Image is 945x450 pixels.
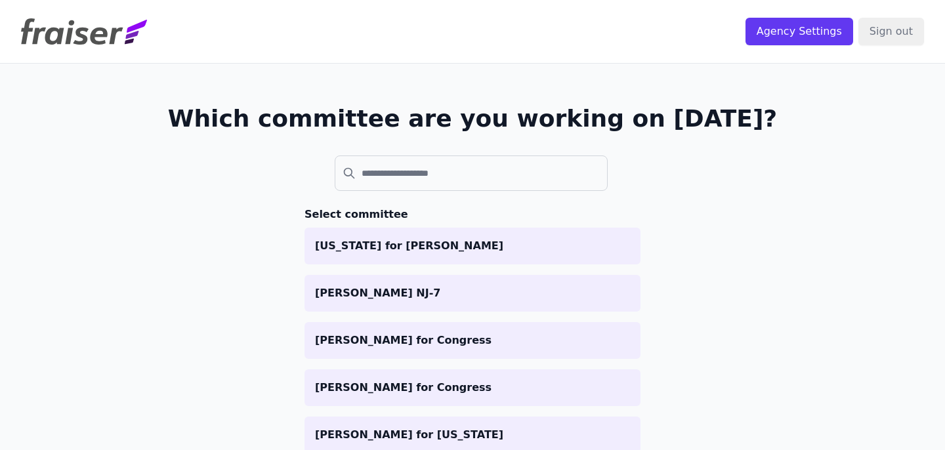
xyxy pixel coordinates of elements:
a: [PERSON_NAME] for Congress [304,369,640,406]
p: [PERSON_NAME] for Congress [315,333,630,348]
p: [US_STATE] for [PERSON_NAME] [315,238,630,254]
h1: Which committee are you working on [DATE]? [168,106,778,132]
input: Sign out [858,18,924,45]
input: Agency Settings [745,18,853,45]
a: [PERSON_NAME] for Congress [304,322,640,359]
p: [PERSON_NAME] for [US_STATE] [315,427,630,443]
a: [PERSON_NAME] NJ-7 [304,275,640,312]
p: [PERSON_NAME] NJ-7 [315,285,630,301]
img: Fraiser Logo [21,18,147,45]
h3: Select committee [304,207,640,222]
p: [PERSON_NAME] for Congress [315,380,630,396]
a: [US_STATE] for [PERSON_NAME] [304,228,640,264]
